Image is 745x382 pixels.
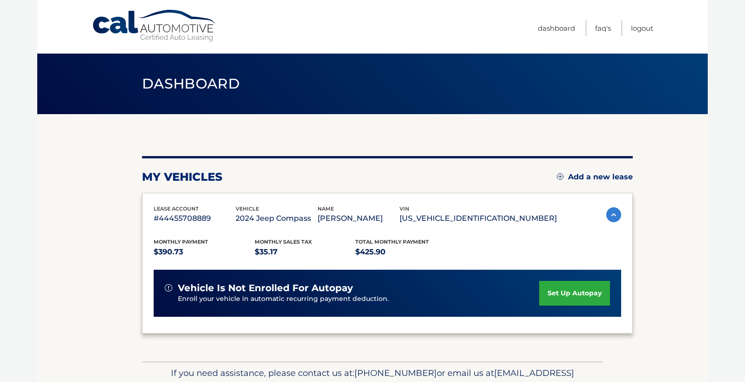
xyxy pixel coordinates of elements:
img: add.svg [557,173,563,180]
a: set up autopay [539,281,610,306]
p: #44455708889 [154,212,236,225]
a: Logout [631,20,653,36]
span: vin [400,205,409,212]
p: $390.73 [154,246,255,259]
span: lease account [154,205,199,212]
span: vehicle [236,205,259,212]
p: 2024 Jeep Compass [236,212,318,225]
span: name [318,205,334,212]
p: $425.90 [355,246,456,259]
a: Add a new lease [557,172,633,182]
span: [PHONE_NUMBER] [354,368,437,378]
span: Monthly Payment [154,239,208,245]
span: Total Monthly Payment [355,239,429,245]
span: Dashboard [142,75,240,92]
img: accordion-active.svg [606,207,621,222]
span: vehicle is not enrolled for autopay [178,282,353,294]
span: Monthly sales Tax [255,239,312,245]
a: Cal Automotive [92,9,217,42]
p: $35.17 [255,246,356,259]
p: [US_VEHICLE_IDENTIFICATION_NUMBER] [400,212,557,225]
a: FAQ's [595,20,611,36]
p: [PERSON_NAME] [318,212,400,225]
img: alert-white.svg [165,284,172,292]
a: Dashboard [538,20,575,36]
h2: my vehicles [142,170,223,184]
p: Enroll your vehicle in automatic recurring payment deduction. [178,294,539,304]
